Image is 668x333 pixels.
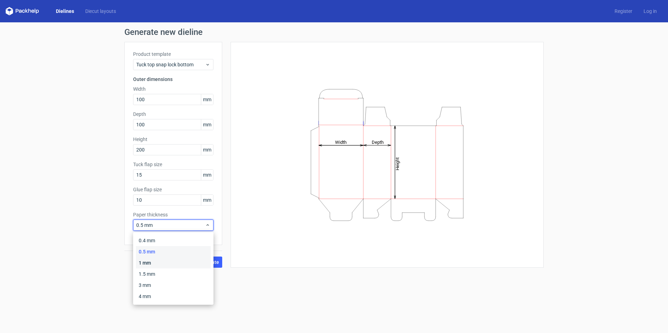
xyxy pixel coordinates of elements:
span: mm [201,145,213,155]
span: mm [201,170,213,180]
label: Depth [133,111,213,118]
tspan: Height [395,157,400,170]
a: Log in [638,8,662,15]
label: Product template [133,51,213,58]
tspan: Depth [372,139,384,145]
a: Diecut layouts [80,8,122,15]
span: mm [201,119,213,130]
tspan: Width [335,139,347,145]
label: Tuck flap size [133,161,213,168]
span: Tuck top snap lock bottom [136,61,205,68]
a: Dielines [50,8,80,15]
span: mm [201,195,213,205]
span: mm [201,94,213,105]
label: Glue flap size [133,186,213,193]
div: 0.4 mm [136,235,211,246]
label: Paper thickness [133,211,213,218]
div: 3 mm [136,280,211,291]
div: 4 mm [136,291,211,302]
label: Height [133,136,213,143]
div: 0.5 mm [136,246,211,257]
div: 1 mm [136,257,211,268]
h3: Outer dimensions [133,76,213,83]
a: Register [609,8,638,15]
label: Width [133,86,213,92]
span: 0.5 mm [136,222,205,229]
div: 1.5 mm [136,268,211,280]
h1: Generate new dieline [124,28,544,36]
